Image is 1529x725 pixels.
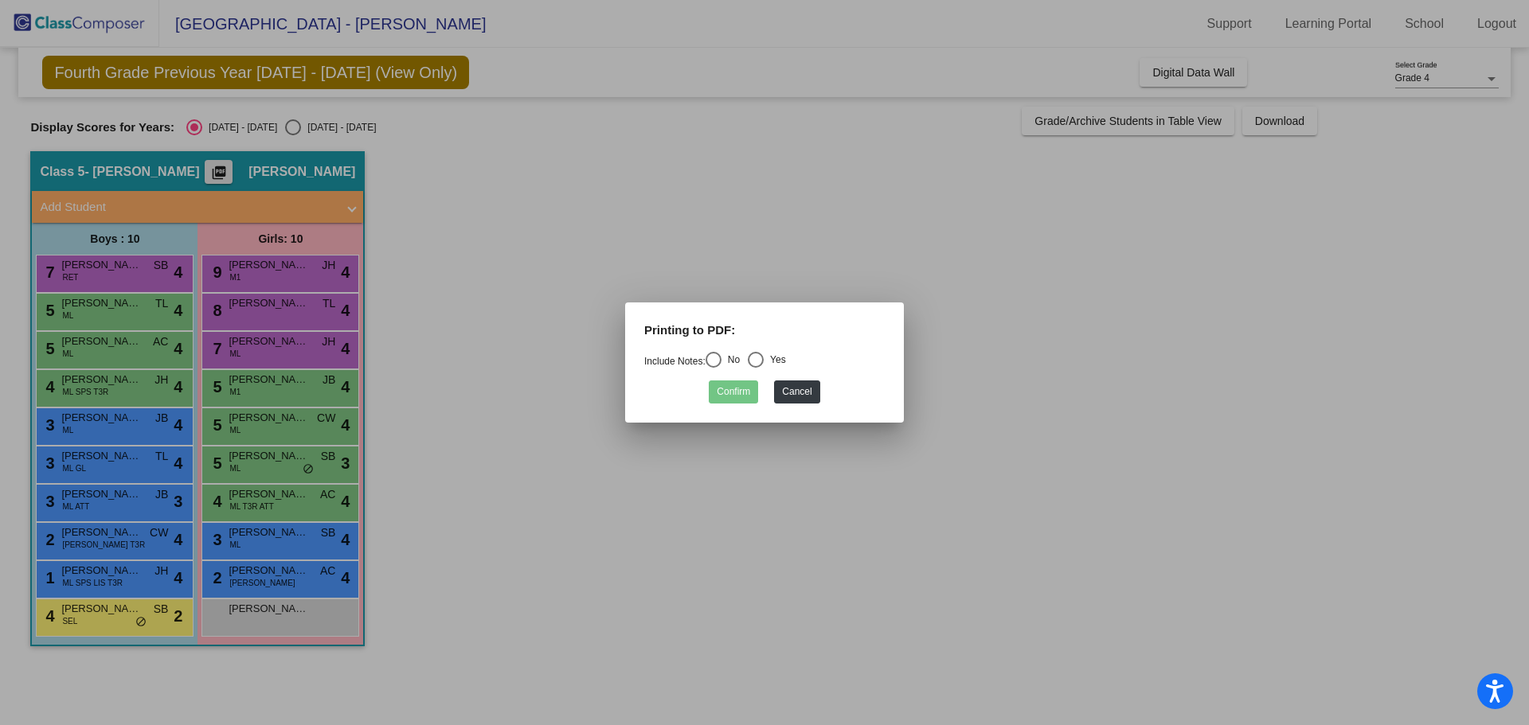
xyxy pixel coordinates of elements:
[721,353,740,367] div: No
[644,356,706,367] a: Include Notes:
[644,356,786,367] mat-radio-group: Select an option
[709,380,758,403] button: Confirm
[644,322,735,340] label: Printing to PDF:
[764,353,786,367] div: Yes
[774,380,819,403] button: Cancel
